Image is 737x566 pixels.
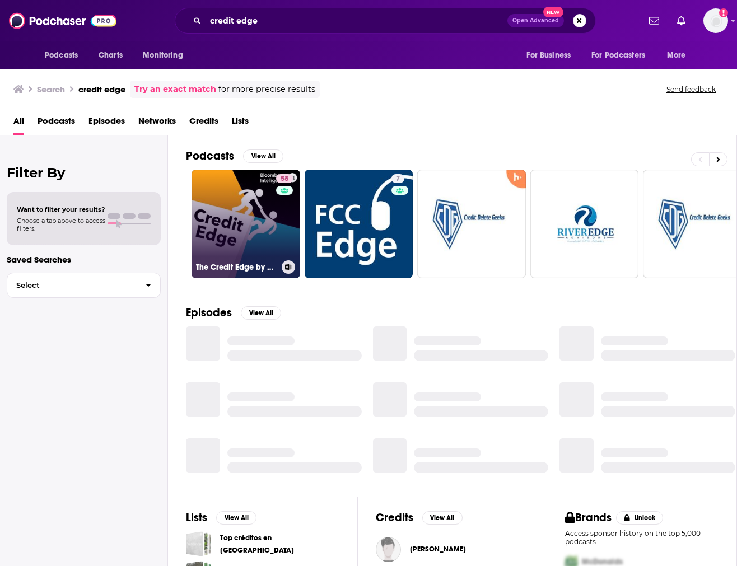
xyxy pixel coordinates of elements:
[17,217,105,232] span: Choose a tab above to access filters.
[37,45,92,66] button: open menu
[196,263,277,272] h3: The Credit Edge by Bloomberg Intelligence
[91,45,129,66] a: Charts
[305,170,413,278] a: 7
[7,282,137,289] span: Select
[186,306,281,320] a: EpisodesView All
[45,48,78,63] span: Podcasts
[189,112,218,135] a: Credits
[218,83,315,96] span: for more precise results
[281,174,288,185] span: 58
[526,48,571,63] span: For Business
[659,45,700,66] button: open menu
[616,511,664,525] button: Unlock
[512,18,559,24] span: Open Advanced
[422,511,463,525] button: View All
[186,149,283,163] a: PodcastsView All
[134,83,216,96] a: Try an exact match
[703,8,728,33] span: Logged in as gmalloy
[186,531,211,556] a: Top créditos en España
[410,545,466,554] span: [PERSON_NAME]
[645,11,664,30] a: Show notifications dropdown
[38,112,75,135] a: Podcasts
[410,545,466,554] a: Ashley Cain
[175,8,596,34] div: Search podcasts, credits, & more...
[143,48,183,63] span: Monitoring
[584,45,661,66] button: open menu
[543,7,563,17] span: New
[376,511,463,525] a: CreditsView All
[591,48,645,63] span: For Podcasters
[663,85,719,94] button: Send feedback
[186,306,232,320] h2: Episodes
[243,149,283,163] button: View All
[673,11,690,30] a: Show notifications dropdown
[216,511,256,525] button: View All
[88,112,125,135] a: Episodes
[565,529,719,546] p: Access sponsor history on the top 5,000 podcasts.
[78,84,125,95] h3: credit edge
[7,254,161,265] p: Saved Searches
[186,511,256,525] a: ListsView All
[667,48,686,63] span: More
[138,112,176,135] a: Networks
[206,12,507,30] input: Search podcasts, credits, & more...
[37,84,65,95] h3: Search
[7,165,161,181] h2: Filter By
[241,306,281,320] button: View All
[99,48,123,63] span: Charts
[391,174,404,183] a: 7
[186,149,234,163] h2: Podcasts
[703,8,728,33] img: User Profile
[232,112,249,135] a: Lists
[186,511,207,525] h2: Lists
[9,10,116,31] img: Podchaser - Follow, Share and Rate Podcasts
[396,174,400,185] span: 7
[220,532,339,556] a: Top créditos en [GEOGRAPHIC_DATA]
[192,170,300,278] a: 58The Credit Edge by Bloomberg Intelligence
[719,8,728,17] svg: Add a profile image
[13,112,24,135] a: All
[7,273,161,298] button: Select
[519,45,585,66] button: open menu
[565,511,612,525] h2: Brands
[376,537,401,562] img: Ashley Cain
[507,14,564,27] button: Open AdvancedNew
[276,174,293,183] a: 58
[703,8,728,33] button: Show profile menu
[135,45,197,66] button: open menu
[376,511,413,525] h2: Credits
[17,205,105,213] span: Want to filter your results?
